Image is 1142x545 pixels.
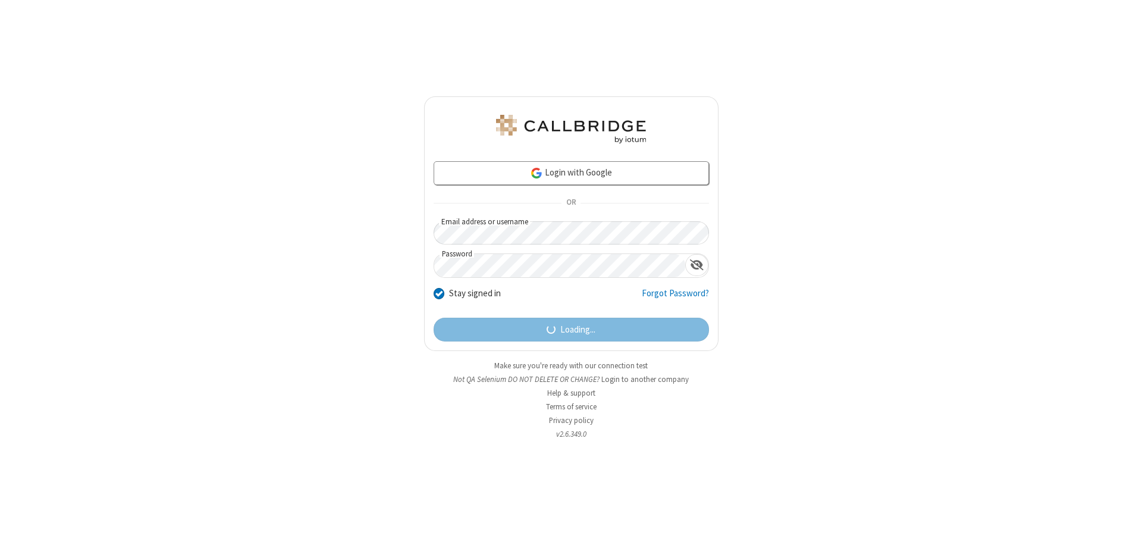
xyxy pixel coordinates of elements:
a: Terms of service [546,402,597,412]
a: Privacy policy [549,415,594,425]
img: QA Selenium DO NOT DELETE OR CHANGE [494,115,648,143]
div: Show password [685,254,708,276]
button: Loading... [434,318,709,342]
button: Login to another company [601,374,689,385]
a: Login with Google [434,161,709,185]
span: OR [561,195,581,212]
li: v2.6.349.0 [424,428,719,440]
a: Make sure you're ready with our connection test [494,361,648,371]
iframe: Chat [1112,514,1133,537]
li: Not QA Selenium DO NOT DELETE OR CHANGE? [424,374,719,385]
img: google-icon.png [530,167,543,180]
span: Loading... [560,323,595,337]
a: Forgot Password? [642,287,709,309]
input: Password [434,254,685,277]
input: Email address or username [434,221,709,245]
label: Stay signed in [449,287,501,300]
a: Help & support [547,388,595,398]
